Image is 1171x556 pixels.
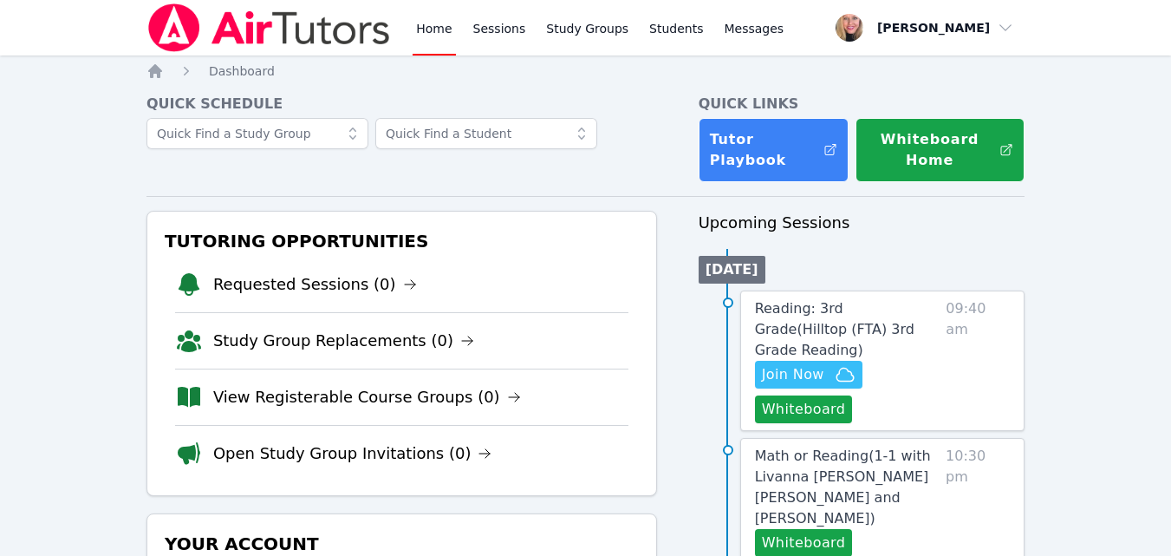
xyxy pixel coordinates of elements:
a: Dashboard [209,62,275,80]
h3: Upcoming Sessions [699,211,1025,235]
span: Reading: 3rd Grade ( Hilltop (FTA) 3rd Grade Reading ) [755,300,914,358]
span: 09:40 am [946,298,1010,423]
a: Reading: 3rd Grade(Hilltop (FTA) 3rd Grade Reading) [755,298,940,361]
img: Air Tutors [146,3,392,52]
input: Quick Find a Student [375,118,597,149]
nav: Breadcrumb [146,62,1025,80]
h4: Quick Schedule [146,94,657,114]
span: Math or Reading ( 1-1 with Livanna [PERSON_NAME] [PERSON_NAME] and [PERSON_NAME] ) [755,448,931,527]
button: Join Now [755,361,862,389]
button: Whiteboard [755,396,853,423]
a: Study Group Replacements (0) [213,329,474,353]
span: Messages [725,20,784,37]
span: Join Now [762,364,824,385]
h4: Quick Links [699,94,1025,114]
input: Quick Find a Study Group [146,118,368,149]
h3: Tutoring Opportunities [161,226,642,257]
button: Whiteboard Home [855,118,1025,182]
li: [DATE] [699,256,765,284]
a: Math or Reading(1-1 with Livanna [PERSON_NAME] [PERSON_NAME] and [PERSON_NAME]) [755,446,939,529]
a: Requested Sessions (0) [213,272,417,297]
a: View Registerable Course Groups (0) [213,385,521,409]
span: Dashboard [209,64,275,78]
a: Tutor Playbook [699,118,849,182]
a: Open Study Group Invitations (0) [213,442,492,466]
